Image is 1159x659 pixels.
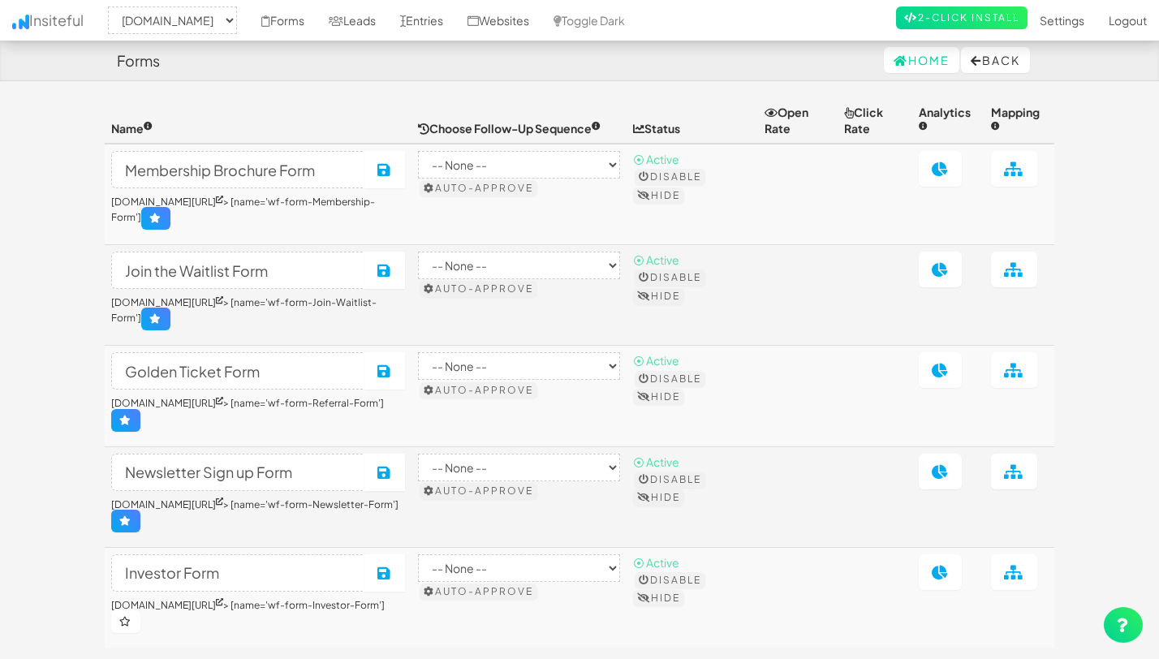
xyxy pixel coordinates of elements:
[635,169,705,185] button: Disable
[635,572,705,588] button: Disable
[111,297,405,330] h6: > [name='wf-form-Join-Waitlist-Form']
[111,151,365,188] input: Nickname your form (internal use only)
[633,288,684,304] button: Hide
[991,105,1040,136] span: Mapping
[111,121,153,136] span: Name
[420,483,537,499] button: Auto-approve
[111,352,365,390] input: Nickname your form (internal use only)
[111,296,223,308] a: [DOMAIN_NAME][URL]
[111,252,365,289] input: Nickname your form (internal use only)
[111,599,223,611] a: [DOMAIN_NAME][URL]
[635,269,705,286] button: Disable
[633,489,684,506] button: Hide
[633,389,684,405] button: Hide
[111,454,365,491] input: Nickname your form (internal use only)
[633,252,679,267] span: ⦿ Active
[111,398,405,431] h6: > [name='wf-form-Referral-Form']
[111,196,405,230] h6: > [name='wf-form-Membership-Form']
[633,152,679,166] span: ⦿ Active
[117,53,160,69] h4: Forms
[919,105,971,136] span: Analytics
[633,555,679,570] span: ⦿ Active
[635,371,705,387] button: Disable
[111,554,365,592] input: Nickname your form (internal use only)
[896,6,1028,29] a: 2-Click Install
[420,180,537,196] button: Auto-approve
[111,397,223,409] a: [DOMAIN_NAME][URL]
[633,187,684,204] button: Hide
[111,196,223,208] a: [DOMAIN_NAME][URL]
[635,472,705,488] button: Disable
[418,121,601,136] span: Choose Follow-Up Sequence
[420,382,537,398] button: Auto-approve
[758,97,838,144] th: Open Rate
[420,281,537,297] button: Auto-approve
[627,97,758,144] th: Status
[420,584,537,600] button: Auto-approve
[111,499,405,532] h6: > [name='wf-form-Newsletter-Form']
[961,47,1030,73] button: Back
[111,600,405,633] h6: > [name='wf-form-Investor-Form']
[633,353,679,368] span: ⦿ Active
[111,498,223,510] a: [DOMAIN_NAME][URL]
[633,454,679,469] span: ⦿ Active
[884,47,959,73] a: Home
[838,97,912,144] th: Click Rate
[633,590,684,606] button: Hide
[12,15,29,29] img: icon.png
